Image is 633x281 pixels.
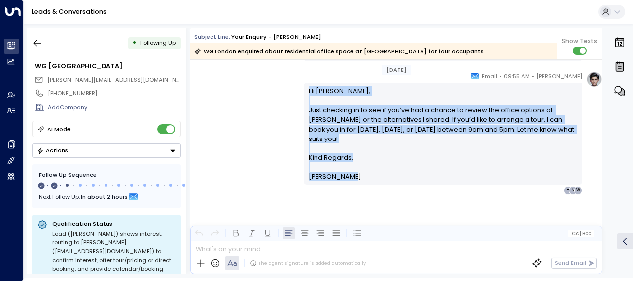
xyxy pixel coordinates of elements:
[568,230,594,237] button: Cc|Bcc
[250,260,366,267] div: The agent signature is added automatically
[47,76,190,84] span: [PERSON_NAME][EMAIL_ADDRESS][DOMAIN_NAME]
[382,65,411,75] div: [DATE]
[81,191,128,202] span: In about 2 hours
[39,191,174,202] div: Next Follow Up:
[32,7,106,16] a: Leads & Conversations
[586,71,602,87] img: profile-logo.png
[193,227,205,239] button: Undo
[48,103,180,112] div: AddCompany
[47,124,71,134] div: AI Mode
[574,186,582,194] div: W
[532,71,534,81] span: •
[572,231,591,236] span: Cc Bcc
[499,71,502,81] span: •
[39,171,174,179] div: Follow Up Sequence
[564,186,572,194] div: H
[194,46,484,56] div: WG London enquired about residential office space at [GEOGRAPHIC_DATA] for four occupants
[35,61,180,71] div: WG [GEOGRAPHIC_DATA]
[32,143,181,158] div: Button group with a nested menu
[482,71,497,81] span: Email
[32,143,181,158] button: Actions
[536,71,582,81] span: [PERSON_NAME]
[309,86,578,153] p: Hi [PERSON_NAME], Just checking in to see if you’ve had a chance to review the office options at ...
[562,37,597,46] span: Show Texts
[47,76,181,84] span: ahmed@heeblinds.co.uk
[209,227,221,239] button: Redo
[569,186,577,194] div: N
[132,36,137,50] div: •
[580,231,581,236] span: |
[309,172,361,181] span: [PERSON_NAME]
[231,33,321,41] div: Your enquiry - [PERSON_NAME]
[48,89,180,98] div: [PHONE_NUMBER]
[140,39,176,47] span: Following Up
[194,33,230,41] span: Subject Line:
[504,71,530,81] span: 09:55 AM
[309,153,353,162] span: Kind Regards,
[52,220,176,228] p: Qualification Status
[37,147,68,154] div: Actions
